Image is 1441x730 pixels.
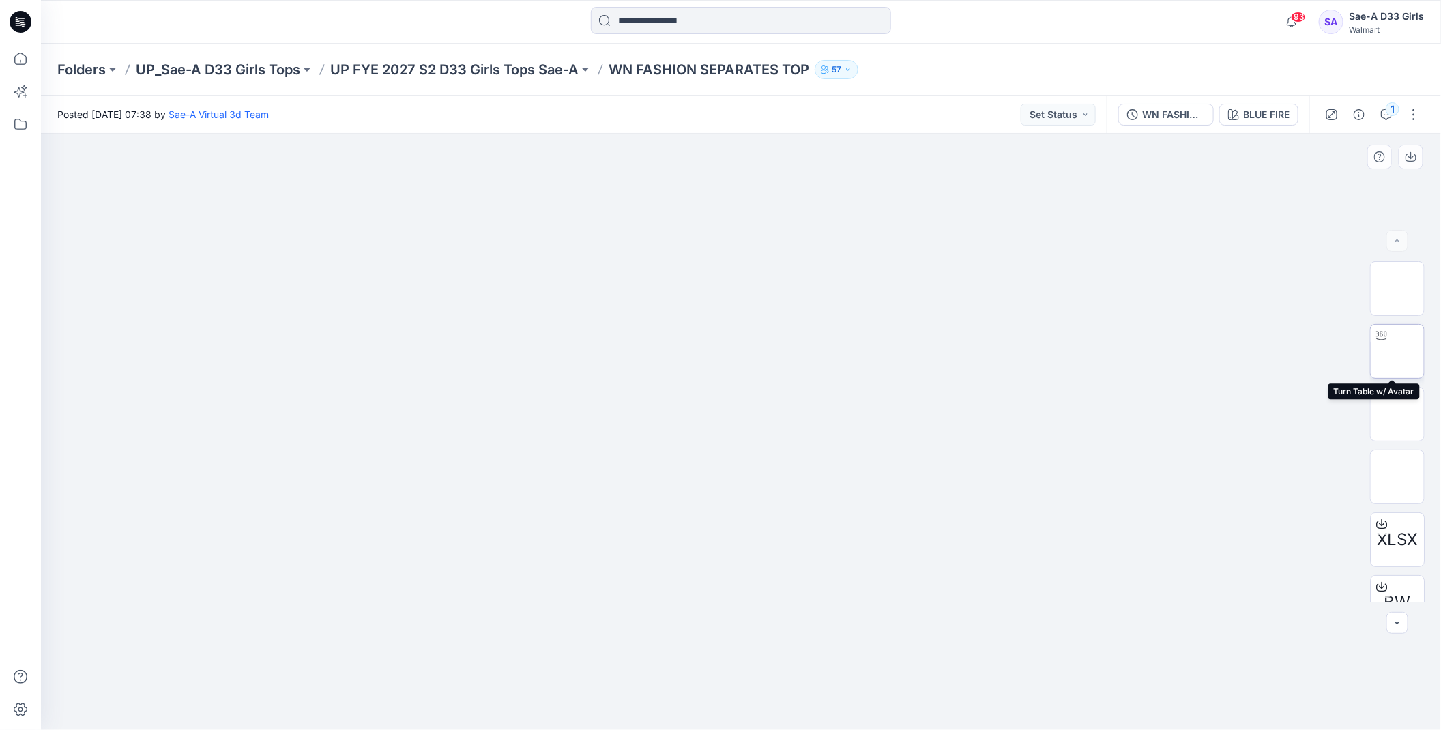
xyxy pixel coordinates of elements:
[57,107,269,121] span: Posted [DATE] 07:38 by
[1349,8,1424,25] div: Sae-A D33 Girls
[1219,104,1298,126] button: BLUE FIRE
[1118,104,1214,126] button: WN FASHION SEPARATES TOP_REV3_FULL COLORWAYS
[1319,10,1343,34] div: SA
[1375,104,1397,126] button: 1
[1349,25,1424,35] div: Walmart
[1384,590,1411,615] span: BW
[1386,102,1399,116] div: 1
[815,60,858,79] button: 57
[1291,12,1306,23] span: 93
[1142,107,1205,122] div: WN FASHION SEPARATES TOP_REV3_FULL COLORWAYS
[1378,527,1418,552] span: XLSX
[57,60,106,79] a: Folders
[330,60,579,79] a: UP FYE 2027 S2 D33 Girls Tops Sae-A
[832,62,841,77] p: 57
[169,108,269,120] a: Sae-A Virtual 3d Team
[136,60,300,79] a: UP_Sae-A D33 Girls Tops
[609,60,809,79] p: WN FASHION SEPARATES TOP
[1348,104,1370,126] button: Details
[1243,107,1290,122] div: BLUE FIRE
